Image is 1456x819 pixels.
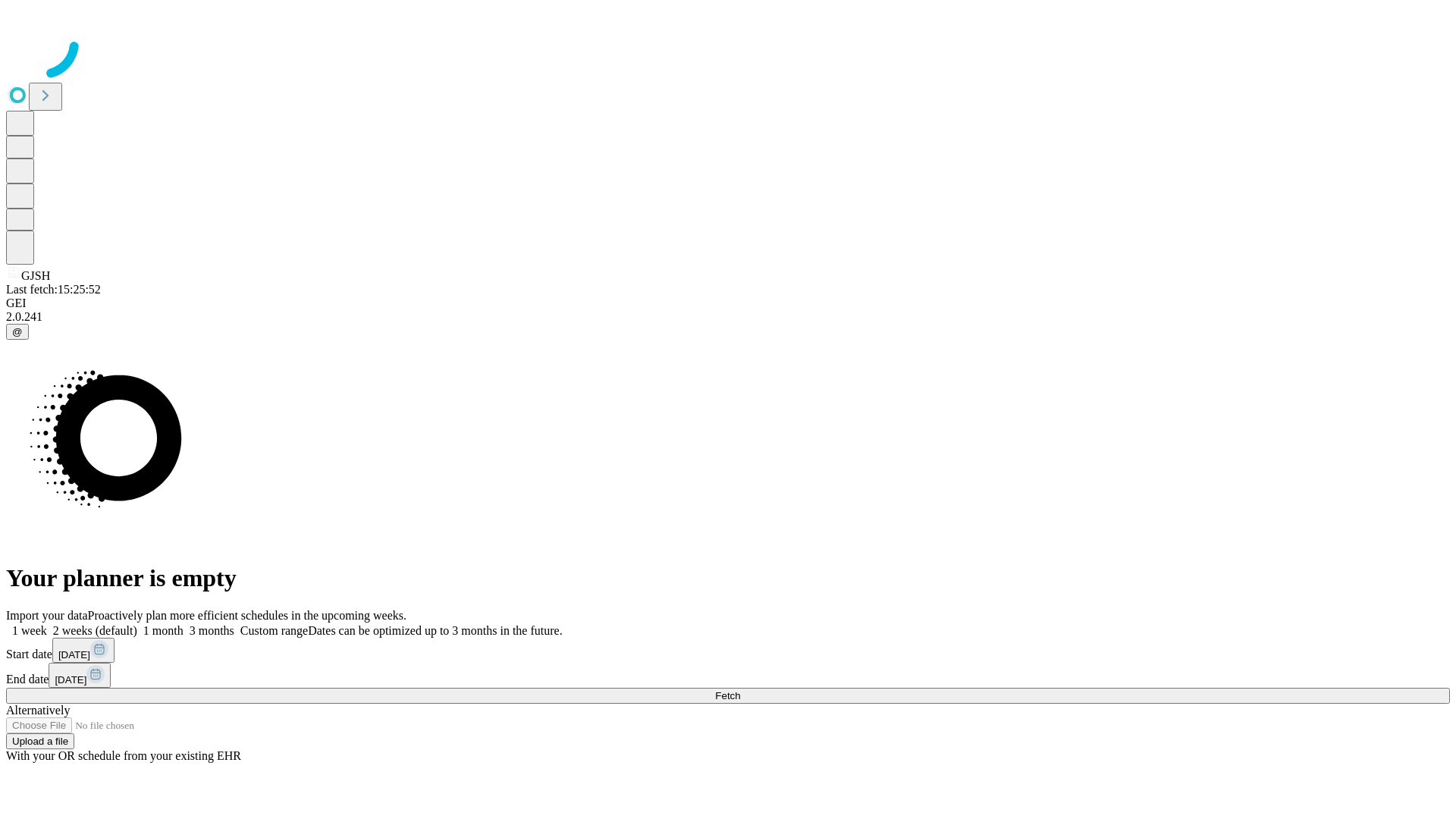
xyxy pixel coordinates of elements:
[6,733,74,749] button: Upload a file
[52,638,115,663] button: [DATE]
[6,749,241,762] span: With your OR schedule from your existing EHR
[6,704,70,717] span: Alternatively
[143,624,184,637] span: 1 month
[240,624,308,637] span: Custom range
[6,609,88,622] span: Import your data
[12,326,23,337] span: @
[6,283,101,296] span: Last fetch: 15:25:52
[6,324,29,340] button: @
[6,564,1450,592] h1: Your planner is empty
[12,624,47,637] span: 1 week
[53,624,137,637] span: 2 weeks (default)
[308,624,562,637] span: Dates can be optimized up to 3 months in the future.
[58,649,90,661] span: [DATE]
[55,674,86,686] span: [DATE]
[190,624,234,637] span: 3 months
[6,663,1450,688] div: End date
[49,663,111,688] button: [DATE]
[21,269,50,282] span: GJSH
[6,688,1450,704] button: Fetch
[6,638,1450,663] div: Start date
[6,297,1450,310] div: GEI
[715,690,740,701] span: Fetch
[6,310,1450,324] div: 2.0.241
[88,609,406,622] span: Proactively plan more efficient schedules in the upcoming weeks.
